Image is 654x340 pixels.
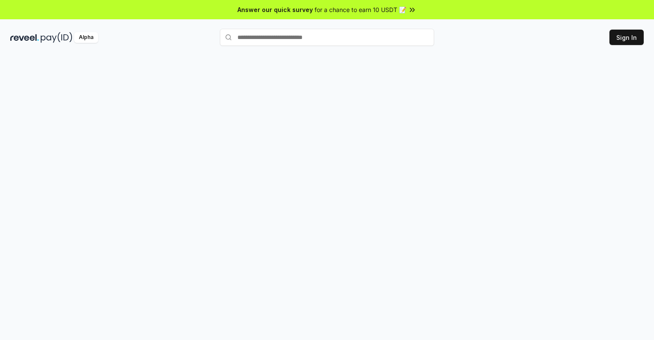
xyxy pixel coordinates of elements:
[41,32,72,43] img: pay_id
[315,5,406,14] span: for a chance to earn 10 USDT 📝
[237,5,313,14] span: Answer our quick survey
[10,32,39,43] img: reveel_dark
[74,32,98,43] div: Alpha
[609,30,644,45] button: Sign In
